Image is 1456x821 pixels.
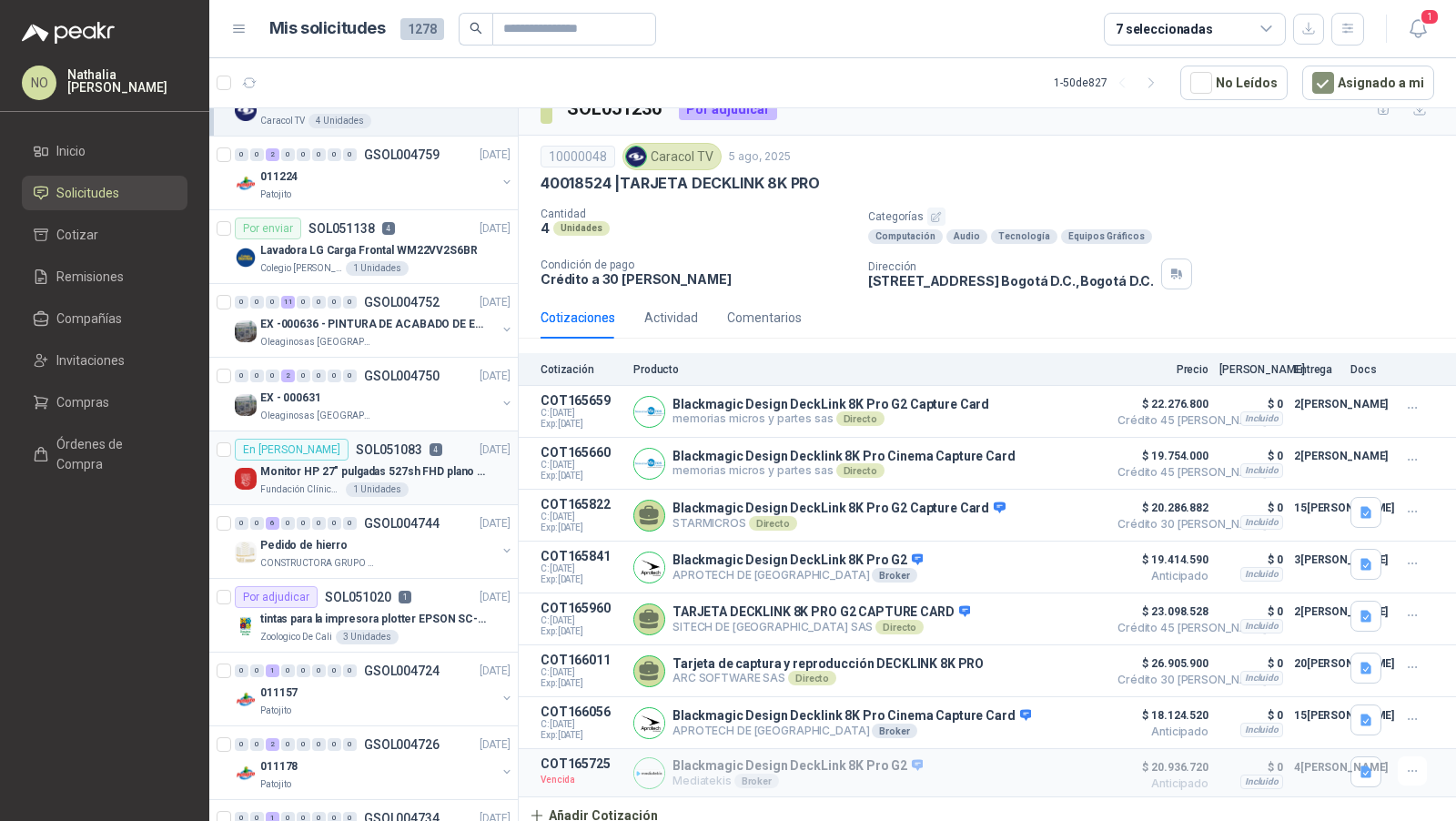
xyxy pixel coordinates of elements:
[541,574,622,585] span: Exp: [DATE]
[1117,726,1208,737] span: Anticipado
[250,738,264,751] div: 0
[364,738,440,751] p: GSOL004726
[364,296,440,309] p: GSOL004752
[1219,601,1283,623] p: $ 0
[56,392,109,412] span: Compras
[872,724,916,738] div: Broker
[260,684,298,702] p: 011157
[634,449,664,479] img: Company Logo
[1350,363,1387,376] p: Docs
[480,147,511,164] p: [DATE]
[1294,497,1340,519] p: 15 [PERSON_NAME]
[235,763,257,785] img: Company Logo
[281,148,295,161] div: 0
[679,98,777,120] div: Por adjudicar
[399,591,411,603] p: 1
[250,148,264,161] div: 0
[1219,497,1283,519] p: $ 0
[343,664,357,677] div: 0
[1117,549,1208,571] span: $ 19.414.590
[541,563,622,574] span: C: [DATE]
[634,552,664,583] img: Company Logo
[729,148,791,166] p: 5 ago, 2025
[346,482,409,497] div: 1 Unidades
[1401,13,1434,46] button: 1
[56,350,125,370] span: Invitaciones
[400,18,444,40] span: 1278
[308,114,371,128] div: 4 Unidades
[749,516,797,531] div: Directo
[235,738,248,751] div: 0
[541,549,622,563] p: COT165841
[541,667,622,678] span: C: [DATE]
[343,738,357,751] div: 0
[734,774,779,788] div: Broker
[235,291,514,350] a: 0 0 0 11 0 0 0 0 GSOL004752[DATE] Company LogoEX -000636 - PINTURA DE ACABADO DE EQUIPOS, ESTRUCO...
[266,370,279,382] div: 0
[281,370,295,382] div: 2
[1219,704,1283,726] p: $ 0
[541,471,622,481] span: Exp: [DATE]
[266,738,279,751] div: 2
[56,434,170,474] span: Órdenes de Compra
[260,114,305,128] p: Caracol TV
[22,385,187,420] a: Compras
[622,143,722,170] div: Caracol TV
[1117,601,1208,623] span: $ 23.098.528
[480,441,511,459] p: [DATE]
[235,99,257,121] img: Company Logo
[541,719,622,730] span: C: [DATE]
[1117,571,1208,582] span: Anticipado
[266,296,279,309] div: 0
[541,220,550,236] p: 4
[470,22,482,35] span: search
[541,615,622,626] span: C: [DATE]
[1219,653,1283,674] p: $ 0
[260,242,478,259] p: Lavadora LG Carga Frontal WM22VV2S6BR
[836,411,885,426] div: Directo
[260,482,342,497] p: Fundación Clínica Shaio
[250,517,264,530] div: 0
[235,439,349,461] div: En [PERSON_NAME]
[541,258,854,271] p: Condición de pago
[281,738,295,751] div: 0
[868,208,1449,226] p: Categorías
[250,296,264,309] div: 0
[260,188,291,202] p: Patojito
[1219,549,1283,571] p: $ 0
[541,460,622,471] span: C: [DATE]
[672,411,989,426] p: memorias micros y partes sas
[209,431,518,505] a: En [PERSON_NAME]SOL0510834[DATE] Company LogoMonitor HP 27" pulgadas 527sh FHD plano negroFundaci...
[260,261,342,276] p: Colegio [PERSON_NAME]
[235,468,257,490] img: Company Logo
[260,463,487,481] p: Monitor HP 27" pulgadas 527sh FHD plano negro
[22,343,187,378] a: Invitaciones
[541,522,622,533] span: Exp: [DATE]
[67,68,187,94] p: Nathalia [PERSON_NAME]
[209,210,518,284] a: Por enviarSOL0511384[DATE] Company LogoLavadora LG Carga Frontal WM22VV2S6BRColegio [PERSON_NAME]...
[541,653,622,667] p: COT166011
[343,148,357,161] div: 0
[1117,393,1208,415] span: $ 22.276.800
[235,734,514,792] a: 0 0 2 0 0 0 0 0 GSOL004726[DATE] Company Logo011178Patojito
[541,771,622,789] p: Vencida
[22,301,187,336] a: Compañías
[260,777,291,792] p: Patojito
[356,443,422,456] p: SOL051083
[260,168,298,186] p: 011224
[250,370,264,382] div: 0
[567,95,664,123] h3: SOL051236
[672,671,984,685] p: ARC SOFTWARE SAS
[541,756,622,771] p: COT165725
[308,222,375,235] p: SOL051138
[235,664,248,677] div: 0
[364,517,440,530] p: GSOL004744
[266,148,279,161] div: 2
[1061,229,1152,244] div: Equipos Gráficos
[1117,497,1208,519] span: $ 20.286.882
[1116,19,1213,39] div: 7 seleccionadas
[235,615,257,637] img: Company Logo
[260,335,375,350] p: Oleaginosas [GEOGRAPHIC_DATA][PERSON_NAME]
[336,630,399,644] div: 3 Unidades
[235,320,257,342] img: Company Logo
